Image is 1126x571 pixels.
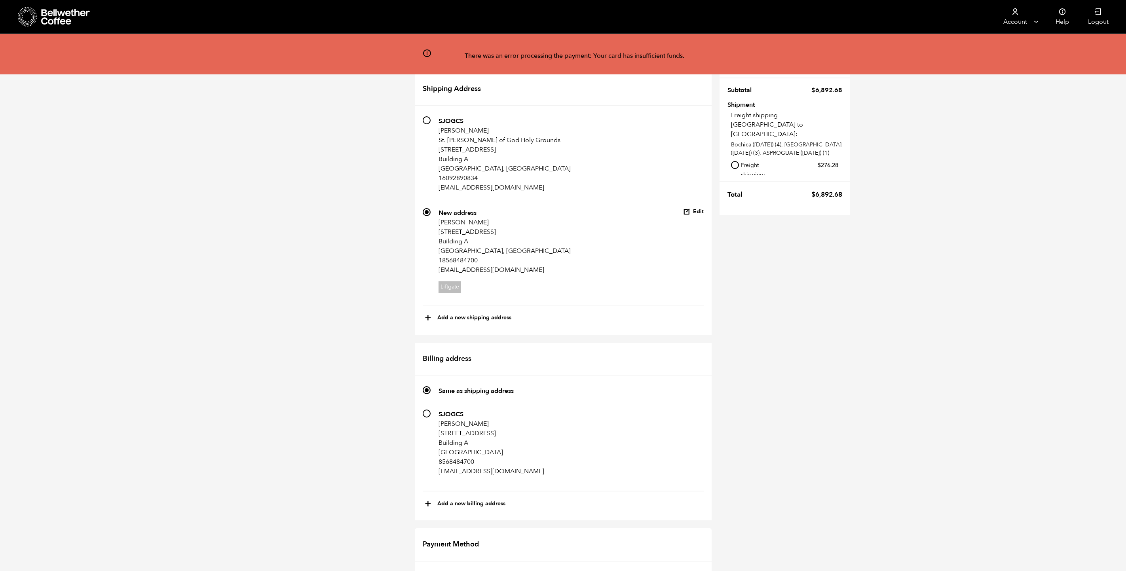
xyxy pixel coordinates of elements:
[811,86,842,95] bdi: 6,892.68
[439,173,571,183] p: 16092890834
[439,457,544,467] p: 8568484700
[465,52,684,61] div: There was an error processing the payment: Your card has insufficient funds.
[818,161,838,169] bdi: 276.28
[415,528,712,562] h2: Payment Method
[439,237,571,246] p: Building A
[415,73,712,106] h2: Shipping Address
[439,117,463,125] strong: SJOGCS
[415,343,712,376] h2: Billing address
[439,135,571,145] p: St. [PERSON_NAME] of God Holy Grounds
[439,126,571,135] p: [PERSON_NAME]
[439,419,544,429] p: [PERSON_NAME]
[439,154,571,164] p: Building A
[727,82,756,99] th: Subtotal
[439,438,544,448] p: Building A
[439,429,544,438] p: [STREET_ADDRESS]
[439,281,461,293] span: Liftgate
[811,190,842,199] bdi: 6,892.68
[423,410,431,417] input: SJOGCS [PERSON_NAME] [STREET_ADDRESS] Building A [GEOGRAPHIC_DATA] 8568484700 [EMAIL_ADDRESS][DOM...
[727,186,747,203] th: Total
[423,116,431,124] input: SJOGCS [PERSON_NAME] St. [PERSON_NAME] of God Holy Grounds [STREET_ADDRESS] Building A [GEOGRAPHI...
[439,246,571,256] p: [GEOGRAPHIC_DATA], [GEOGRAPHIC_DATA]
[439,467,544,476] p: [EMAIL_ADDRESS][DOMAIN_NAME]
[425,311,431,325] span: +
[439,410,463,419] strong: SJOGCS
[425,497,505,511] button: +Add a new billing address
[425,311,511,325] button: +Add a new shipping address
[683,208,704,216] button: Edit
[727,102,773,107] th: Shipment
[731,110,842,139] p: Freight shipping [GEOGRAPHIC_DATA] to [GEOGRAPHIC_DATA]:
[439,387,514,395] strong: Same as shipping address
[439,145,571,154] p: [STREET_ADDRESS]
[423,386,431,394] input: Same as shipping address
[439,209,477,217] strong: New address
[439,265,571,275] p: [EMAIL_ADDRESS][DOMAIN_NAME]
[818,161,821,169] span: $
[811,86,815,95] span: $
[741,160,838,180] label: Freight shipping:
[811,190,815,199] span: $
[439,227,571,237] p: [STREET_ADDRESS]
[731,140,842,157] p: Bochica ([DATE]) (4), [GEOGRAPHIC_DATA] ([DATE]) (3), ASPROGUATE ([DATE]) (1)
[439,183,571,192] p: [EMAIL_ADDRESS][DOMAIN_NAME]
[439,164,571,173] p: [GEOGRAPHIC_DATA], [GEOGRAPHIC_DATA]
[425,497,431,511] span: +
[439,256,571,265] p: 18568484700
[439,218,571,227] p: [PERSON_NAME]
[423,208,431,216] input: New address [PERSON_NAME] [STREET_ADDRESS] Building A [GEOGRAPHIC_DATA], [GEOGRAPHIC_DATA] 185684...
[439,448,544,457] p: [GEOGRAPHIC_DATA]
